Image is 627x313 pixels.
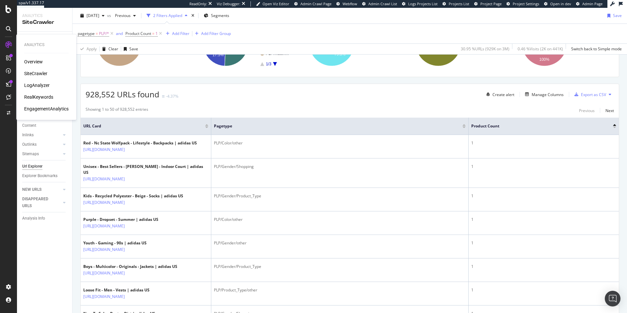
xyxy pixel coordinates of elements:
[22,163,68,170] a: Url Explorer
[579,108,595,113] div: Previous
[532,92,564,97] div: Manage Columns
[511,15,613,72] div: A chart.
[24,42,69,48] div: Analytics
[294,1,331,7] a: Admin Crawl Page
[518,46,563,52] div: 0.46 % Visits ( 2K on 441K )
[471,123,603,129] span: Product Count
[83,199,125,206] a: [URL][DOMAIN_NAME]
[87,13,99,18] span: 2025 Sep. 2nd
[569,44,622,54] button: Switch back to Simple mode
[471,217,616,222] div: 1
[22,132,34,139] div: Inlinks
[78,10,107,21] button: [DATE]
[214,217,466,222] div: PLP/Color/other
[449,1,469,6] span: Projects List
[212,53,223,57] text: 17.5%
[201,31,231,36] div: Add Filter Group
[336,1,357,7] a: Webflow
[166,93,178,99] div: -4.37%
[22,196,55,209] div: DISAPPEARED URLS
[116,30,123,37] button: and
[22,215,45,222] div: Analysis Info
[256,1,289,7] a: Open Viz Editor
[474,1,502,7] a: Project Page
[605,291,620,306] div: Open Intercom Messenger
[96,31,98,36] span: =
[125,31,151,36] span: Product Count
[24,70,47,77] a: SiteCrawler
[22,13,67,19] div: Analytics
[334,52,346,57] text: 79.3%
[86,107,148,114] div: Showing 1 to 50 of 928,552 entries
[163,30,189,38] button: Add Filter
[214,240,466,246] div: PLP/Gender/other
[22,215,68,222] a: Analysis Info
[576,1,603,7] a: Admin Page
[24,82,50,89] a: LogAnalyzer
[83,164,208,175] div: Unisex - Best Sellers - [PERSON_NAME] - Indoor Court | adidas US
[605,108,614,113] div: Next
[214,287,466,293] div: PLP/Product_Type/other
[492,92,514,97] div: Create alert
[263,1,289,6] span: Open Viz Editor
[201,10,232,21] button: Segments
[83,217,158,222] div: Purple - Dropset - Summer | adidas US
[22,132,61,139] a: Inlinks
[214,264,466,270] div: PLP/Gender/Product_Type
[506,1,539,7] a: Project Settings
[214,140,466,146] div: PLP/Color/other
[162,95,165,97] img: Equal
[408,1,438,6] span: Logs Projects List
[22,196,61,209] a: DISAPPEARED URLS
[87,46,97,52] div: Apply
[605,107,614,114] button: Next
[116,31,123,36] div: and
[266,62,271,66] text: 1/3
[83,193,183,199] div: Kids - Recycled Polyester - Beige - Socks | adidas US
[155,29,158,38] span: 1
[192,30,231,38] button: Add Filter Group
[613,13,622,18] div: Save
[83,270,125,276] a: [URL][DOMAIN_NAME]
[572,89,606,100] button: Export as CSV
[214,123,453,129] span: pagetype
[83,123,203,129] span: URL Card
[544,1,571,7] a: Open in dev
[471,264,616,270] div: 1
[471,140,616,146] div: 1
[144,10,190,21] button: 2 Filters Applied
[112,13,131,18] span: Previous
[513,1,539,6] span: Project Settings
[605,10,622,21] button: Save
[86,15,188,72] div: A chart.
[83,146,125,153] a: [URL][DOMAIN_NAME]
[266,51,289,56] text: PLP/Materi…
[83,223,125,229] a: [URL][DOMAIN_NAME]
[471,164,616,170] div: 1
[343,1,357,6] span: Webflow
[189,1,207,7] div: ReadOnly:
[362,1,397,7] a: Admin Crawl List
[172,31,189,36] div: Add Filter
[579,107,595,114] button: Previous
[442,1,469,7] a: Projects List
[484,89,514,100] button: Create alert
[22,122,36,129] div: Content
[22,186,61,193] a: NEW URLS
[22,186,41,193] div: NEW URLS
[22,151,39,157] div: Sitemaps
[152,31,154,36] span: =
[112,10,138,21] button: Previous
[83,287,153,293] div: Loose Fit - Men - Vests | adidas US
[522,91,564,98] button: Manage Columns
[83,176,125,182] a: [URL][DOMAIN_NAME]
[190,12,196,19] div: times
[22,122,68,129] a: Content
[24,106,69,112] a: EngagementAnalytics
[83,264,177,270] div: Boys - Multicolor - Originals - Jackets | adidas US
[571,46,622,52] div: Switch back to Simple mode
[24,58,43,65] a: Overview
[581,92,606,97] div: Export as CSV
[22,173,68,179] a: Explorer Bookmarks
